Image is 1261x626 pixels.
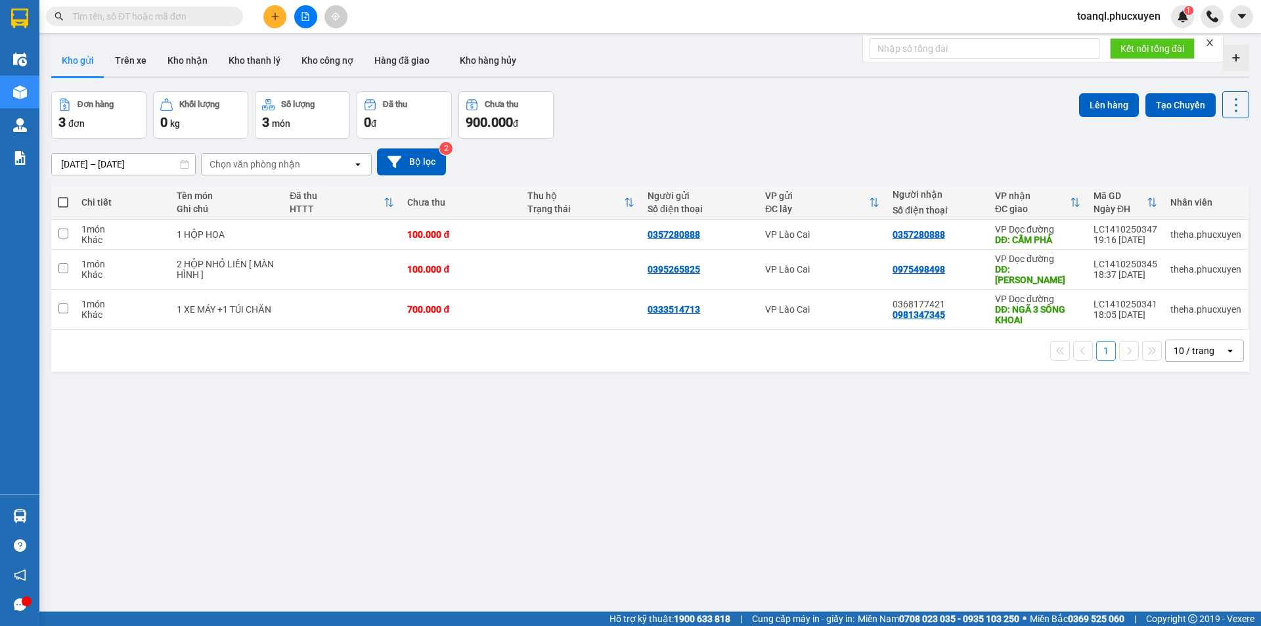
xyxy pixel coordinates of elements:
[1205,38,1214,47] span: close
[218,45,291,76] button: Kho thanh lý
[1094,204,1147,214] div: Ngày ĐH
[1170,197,1241,208] div: Nhân viên
[1068,614,1124,624] strong: 0369 525 060
[752,612,854,626] span: Cung cấp máy in - giấy in:
[290,190,384,201] div: Đã thu
[407,229,514,240] div: 100.000 đ
[1223,45,1249,71] div: Tạo kho hàng mới
[995,304,1080,325] div: DĐ: NGÃ 3 SÔNG KHOAI
[1094,259,1157,269] div: LC1410250345
[81,259,164,269] div: 1 món
[13,151,27,165] img: solution-icon
[77,100,114,109] div: Đơn hàng
[51,91,146,139] button: Đơn hàng3đơn
[674,614,730,624] strong: 1900 633 818
[893,205,982,215] div: Số điện thoại
[521,185,641,220] th: Toggle SortBy
[1230,5,1253,28] button: caret-down
[995,204,1070,214] div: ĐC giao
[995,190,1070,201] div: VP nhận
[68,118,85,129] span: đơn
[179,100,219,109] div: Khối lượng
[1145,93,1216,117] button: Tạo Chuyến
[1170,229,1241,240] div: theha.phucxuyen
[357,91,452,139] button: Đã thu0đ
[1174,344,1214,357] div: 10 / trang
[52,154,195,175] input: Select a date range.
[1170,264,1241,275] div: theha.phucxuyen
[648,304,700,315] div: 0333514713
[1186,6,1191,15] span: 1
[1177,11,1189,22] img: icon-new-feature
[407,304,514,315] div: 700.000 đ
[759,185,886,220] th: Toggle SortBy
[407,264,514,275] div: 100.000 đ
[1067,8,1171,24] span: toanql.phucxuyen
[324,5,347,28] button: aim
[765,204,869,214] div: ĐC lấy
[281,100,315,109] div: Số lượng
[81,309,164,320] div: Khác
[460,55,516,66] span: Kho hàng hủy
[271,12,280,21] span: plus
[893,264,945,275] div: 0975498498
[170,118,180,129] span: kg
[899,614,1019,624] strong: 0708 023 035 - 0935 103 250
[1094,269,1157,280] div: 18:37 [DATE]
[1094,224,1157,235] div: LC1410250347
[1079,93,1139,117] button: Lên hàng
[177,204,277,214] div: Ghi chú
[1087,185,1164,220] th: Toggle SortBy
[177,259,277,280] div: 2 HỘP NHỎ LIỀN [ MÀN HÌNH ]
[1094,235,1157,245] div: 19:16 [DATE]
[51,45,104,76] button: Kho gửi
[210,158,300,171] div: Chọn văn phòng nhận
[648,264,700,275] div: 0395265825
[291,45,364,76] button: Kho công nợ
[13,118,27,132] img: warehouse-icon
[513,118,518,129] span: đ
[1023,616,1027,621] span: ⚪️
[331,12,340,21] span: aim
[1236,11,1248,22] span: caret-down
[290,204,384,214] div: HTTT
[648,190,752,201] div: Người gửi
[893,309,945,320] div: 0981347345
[13,509,27,523] img: warehouse-icon
[485,100,518,109] div: Chưa thu
[609,612,730,626] span: Hỗ trợ kỹ thuật:
[870,38,1099,59] input: Nhập số tổng đài
[383,100,407,109] div: Đã thu
[177,190,277,201] div: Tên món
[177,304,277,315] div: 1 XE MÁY +1 TÚI CHĂN
[283,185,401,220] th: Toggle SortBy
[765,229,879,240] div: VP Lào Cai
[995,294,1080,304] div: VP Dọc đường
[81,197,164,208] div: Chi tiết
[160,114,167,130] span: 0
[765,264,879,275] div: VP Lào Cai
[14,598,26,611] span: message
[439,142,453,155] sup: 2
[1184,6,1193,15] sup: 1
[157,45,218,76] button: Kho nhận
[255,91,350,139] button: Số lượng3món
[740,612,742,626] span: |
[988,185,1087,220] th: Toggle SortBy
[995,264,1080,285] div: DĐ: HẠ LONG
[364,114,371,130] span: 0
[765,190,869,201] div: VP gửi
[1120,41,1184,56] span: Kết nối tổng đài
[1206,11,1218,22] img: phone-icon
[893,189,982,200] div: Người nhận
[527,190,624,201] div: Thu hộ
[858,612,1019,626] span: Miền Nam
[1094,190,1147,201] div: Mã GD
[648,229,700,240] div: 0357280888
[81,299,164,309] div: 1 món
[407,197,514,208] div: Chưa thu
[1170,304,1241,315] div: theha.phucxuyen
[153,91,248,139] button: Khối lượng0kg
[371,118,376,129] span: đ
[1096,341,1116,361] button: 1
